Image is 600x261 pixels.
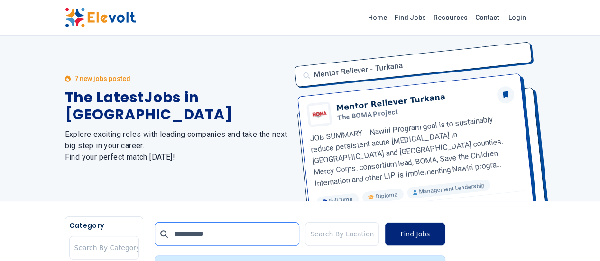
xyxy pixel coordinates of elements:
[65,8,136,27] img: Elevolt
[391,10,430,25] a: Find Jobs
[65,129,289,163] h2: Explore exciting roles with leading companies and take the next big step in your career. Find you...
[364,10,391,25] a: Home
[69,221,139,230] h5: Category
[503,8,532,27] a: Login
[553,216,600,261] iframe: Chat Widget
[65,89,289,123] h1: The Latest Jobs in [GEOGRAPHIC_DATA]
[430,10,471,25] a: Resources
[385,222,445,246] button: Find Jobs
[74,74,130,83] p: 7 new jobs posted
[471,10,503,25] a: Contact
